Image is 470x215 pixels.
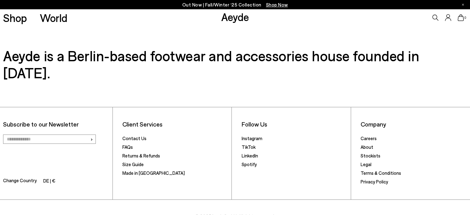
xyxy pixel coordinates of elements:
a: About [361,144,373,150]
li: DE | € [43,177,55,186]
span: Navigate to /collections/new-in [266,2,288,7]
a: TikTok [241,144,255,150]
a: Privacy Policy [361,179,388,184]
li: Follow Us [241,120,347,128]
a: Stockists [361,153,380,158]
a: LinkedIn [241,153,258,158]
span: Change Country [3,177,37,186]
span: › [90,135,93,144]
p: Subscribe to our Newsletter [3,120,109,128]
a: Instagram [241,135,262,141]
li: Client Services [122,120,228,128]
a: Legal [361,161,371,167]
li: Company [361,120,467,128]
a: 0 [458,14,464,21]
span: 0 [464,16,467,19]
a: Terms & Conditions [361,170,401,176]
a: Shop [3,12,27,23]
a: Aeyde [221,10,249,23]
a: Careers [361,135,377,141]
a: Spotify [241,161,256,167]
a: FAQs [122,144,133,150]
p: Out Now | Fall/Winter ‘25 Collection [182,1,288,9]
a: Size Guide [122,161,144,167]
a: Contact Us [122,135,146,141]
h3: Aeyde is a Berlin-based footwear and accessories house founded in [DATE]. [3,47,467,81]
a: Returns & Refunds [122,153,160,158]
a: World [40,12,67,23]
a: Made in [GEOGRAPHIC_DATA] [122,170,185,176]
